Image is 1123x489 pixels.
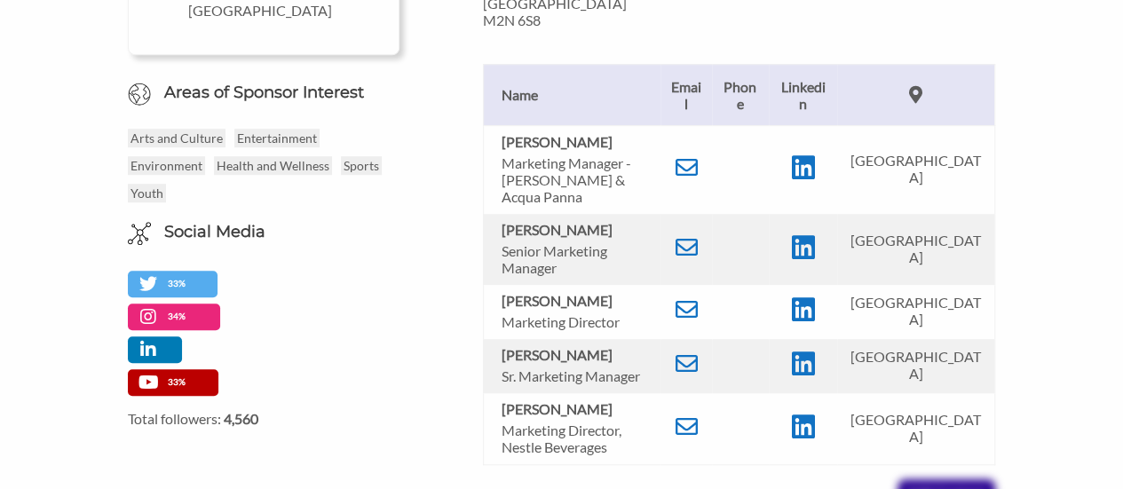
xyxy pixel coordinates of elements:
[502,242,652,276] p: Senior Marketing Manager
[846,348,985,382] p: [GEOGRAPHIC_DATA]
[712,64,769,125] th: Phone
[502,292,613,309] b: [PERSON_NAME]
[128,184,166,202] p: Youth
[502,154,652,205] p: Marketing Manager - [PERSON_NAME] & Acqua Panna
[502,133,613,150] b: [PERSON_NAME]
[188,2,332,19] label: [GEOGRAPHIC_DATA]
[502,313,652,330] p: Marketing Director
[128,129,225,147] p: Arts and Culture
[214,156,332,175] p: Health and Wellness
[234,129,320,147] p: Entertainment
[128,410,399,427] label: Total followers:
[128,156,205,175] p: Environment
[769,64,838,125] th: Linkedin
[168,374,190,390] p: 33%
[502,221,613,238] b: [PERSON_NAME]
[502,400,613,417] b: [PERSON_NAME]
[168,308,190,325] p: 34%
[168,275,190,292] p: 33%
[115,82,412,104] h6: Areas of Sponsor Interest
[224,410,258,427] strong: 4,560
[483,12,636,28] p: M2N 6S8
[164,221,265,243] h6: Social Media
[846,411,985,445] p: [GEOGRAPHIC_DATA]
[483,64,660,125] th: Name
[502,346,613,363] b: [PERSON_NAME]
[128,83,151,106] img: Globe Icon
[128,222,151,245] img: Social Media Icon
[341,156,382,175] p: Sports
[846,232,985,265] p: [GEOGRAPHIC_DATA]
[502,422,652,455] p: Marketing Director, Nestle Beverages
[660,64,712,125] th: Email
[502,367,652,384] p: Sr. Marketing Manager
[846,152,985,185] p: [GEOGRAPHIC_DATA]
[846,294,985,327] p: [GEOGRAPHIC_DATA]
